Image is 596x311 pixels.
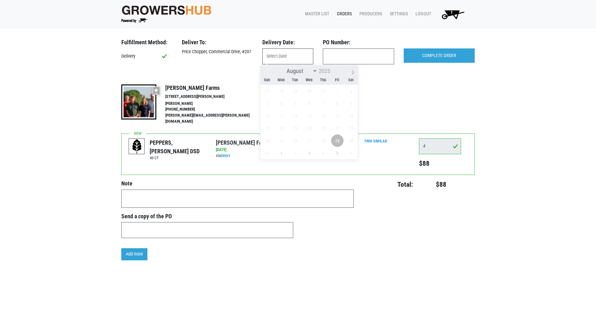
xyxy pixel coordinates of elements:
[331,147,344,159] span: September 5, 2025
[317,122,330,134] span: August 21, 2025
[289,134,302,147] span: August 26, 2025
[216,147,293,153] div: [DATE]
[302,78,316,82] span: Wed
[261,122,273,134] span: August 17, 2025
[417,180,447,189] h4: $88
[345,147,358,159] span: September 6, 2025
[275,134,287,147] span: August 25, 2025
[331,110,344,122] span: August 15, 2025
[165,106,263,112] li: [PHONE_NUMBER]
[121,4,212,16] img: original-fc7597fdc6adbb9d0e2ae620e786d1a2.jpg
[331,122,344,134] span: August 22, 2025
[354,8,385,20] a: Producers
[261,110,273,122] span: August 10, 2025
[365,139,387,143] a: Find Similar
[121,248,147,260] a: Add more
[289,147,302,159] span: September 2, 2025
[150,138,206,155] div: PEPPERS, [PERSON_NAME] DSD
[364,180,413,189] h4: Total:
[182,39,253,46] h3: Deliver To:
[121,18,148,23] img: Powered by Big Wheelbarrow
[332,8,354,20] a: Orders
[150,155,206,160] h6: 40 CT
[410,8,434,20] a: Logout
[331,97,344,110] span: August 8, 2025
[289,85,302,97] span: July 29, 2025
[404,48,475,63] input: COMPLETE ORDER
[419,138,461,154] input: Qty
[345,134,358,147] span: August 30, 2025
[275,85,287,97] span: July 28, 2025
[303,134,316,147] span: August 27, 2025
[316,78,330,82] span: Thu
[165,112,263,125] li: [PERSON_NAME][EMAIL_ADDRESS][PERSON_NAME][DOMAIN_NAME]
[303,122,316,134] span: August 20, 2025
[165,101,263,107] li: [PERSON_NAME]
[284,67,317,75] select: Month
[165,94,263,100] li: [STREET_ADDRESS][PERSON_NAME]
[260,78,274,82] span: Sun
[216,153,293,159] div: via
[345,110,358,122] span: August 16, 2025
[216,139,270,146] a: [PERSON_NAME] Farms
[439,8,467,21] img: Cart
[345,85,358,97] span: August 2, 2025
[289,110,302,122] span: August 12, 2025
[221,153,230,158] a: Direct
[419,159,461,168] h5: $88
[303,97,316,110] span: August 6, 2025
[274,78,288,82] span: Mon
[289,97,302,110] span: August 5, 2025
[451,10,453,15] span: 1
[275,147,287,159] span: September 1, 2025
[177,48,258,55] div: Price Chopper, Commercial Drive, #207
[345,97,358,110] span: August 9, 2025
[303,85,316,97] span: July 30, 2025
[129,139,145,155] img: placeholder-variety-43d6402dacf2d531de610a020419775a.svg
[261,147,273,159] span: August 31, 2025
[261,97,273,110] span: August 3, 2025
[300,8,332,20] a: Master List
[331,134,344,147] span: August 29, 2025
[303,147,316,159] span: September 3, 2025
[165,84,263,91] h4: [PERSON_NAME] Farms
[261,134,273,147] span: August 24, 2025
[121,39,172,46] h3: Fulfillment Method:
[261,85,273,97] span: July 27, 2025
[331,85,344,97] span: August 1, 2025
[275,97,287,110] span: August 4, 2025
[317,110,330,122] span: August 14, 2025
[385,8,410,20] a: Settings
[275,110,287,122] span: August 11, 2025
[317,134,330,147] span: August 28, 2025
[323,39,394,46] h3: PO Number:
[317,147,330,159] span: September 4, 2025
[262,48,313,64] input: Select Date
[303,110,316,122] span: August 13, 2025
[344,78,358,82] span: Sat
[288,78,302,82] span: Tue
[289,122,302,134] span: August 19, 2025
[345,122,358,134] span: August 23, 2025
[434,8,470,21] a: 1
[317,97,330,110] span: August 7, 2025
[121,84,156,119] img: thumbnail-8a08f3346781c529aa742b86dead986c.jpg
[121,180,354,187] h4: Note
[121,213,293,220] h3: Send a copy of the PO
[262,39,313,46] h3: Delivery Date:
[330,78,344,82] span: Fri
[275,122,287,134] span: August 18, 2025
[317,85,330,97] span: July 31, 2025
